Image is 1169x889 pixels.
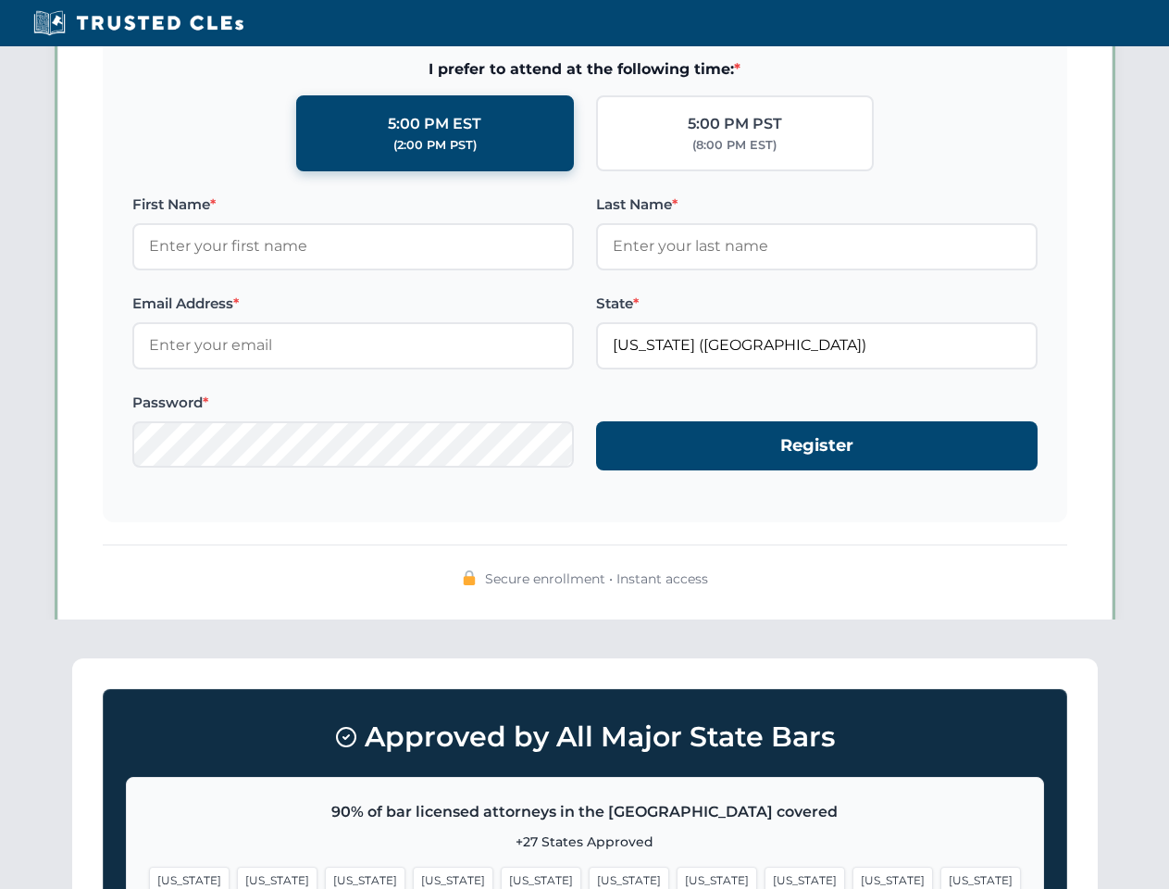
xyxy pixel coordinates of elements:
[688,112,782,136] div: 5:00 PM PST
[28,9,249,37] img: Trusted CLEs
[132,293,574,315] label: Email Address
[485,569,708,589] span: Secure enrollment • Instant access
[393,136,477,155] div: (2:00 PM PST)
[596,194,1038,216] label: Last Name
[132,223,574,269] input: Enter your first name
[388,112,481,136] div: 5:00 PM EST
[132,57,1038,81] span: I prefer to attend at the following time:
[462,570,477,585] img: 🔒
[149,832,1021,852] p: +27 States Approved
[596,322,1038,369] input: Florida (FL)
[132,194,574,216] label: First Name
[596,421,1038,470] button: Register
[692,136,777,155] div: (8:00 PM EST)
[596,293,1038,315] label: State
[596,223,1038,269] input: Enter your last name
[149,800,1021,824] p: 90% of bar licensed attorneys in the [GEOGRAPHIC_DATA] covered
[132,322,574,369] input: Enter your email
[132,392,574,414] label: Password
[126,712,1044,762] h3: Approved by All Major State Bars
